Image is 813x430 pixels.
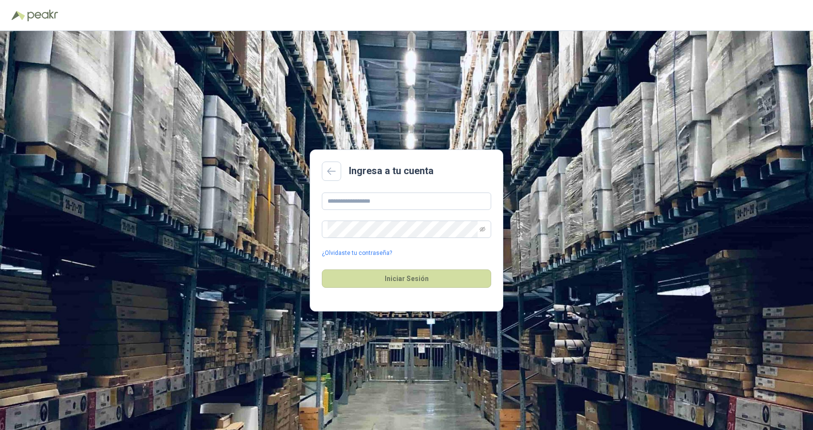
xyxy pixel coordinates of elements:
[322,249,392,258] a: ¿Olvidaste tu contraseña?
[322,269,491,288] button: Iniciar Sesión
[12,11,25,20] img: Logo
[349,163,434,178] h2: Ingresa a tu cuenta
[480,226,485,232] span: eye-invisible
[27,10,58,21] img: Peakr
